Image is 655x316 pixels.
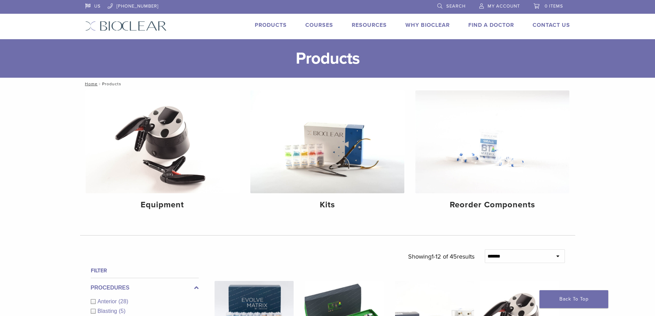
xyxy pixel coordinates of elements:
[421,199,564,211] h4: Reorder Components
[408,249,474,264] p: Showing results
[305,22,333,29] a: Courses
[91,266,199,275] h4: Filter
[86,90,240,216] a: Equipment
[91,284,199,292] label: Procedures
[539,290,608,308] a: Back To Top
[119,298,128,304] span: (28)
[405,22,450,29] a: Why Bioclear
[86,90,240,193] img: Equipment
[83,81,98,86] a: Home
[432,253,457,260] span: 1-12 of 45
[488,3,520,9] span: My Account
[98,82,102,86] span: /
[80,78,575,90] nav: Products
[119,308,125,314] span: (5)
[352,22,387,29] a: Resources
[545,3,563,9] span: 0 items
[91,199,234,211] h4: Equipment
[250,90,404,216] a: Kits
[533,22,570,29] a: Contact Us
[255,22,287,29] a: Products
[85,21,167,31] img: Bioclear
[98,298,119,304] span: Anterior
[415,90,569,216] a: Reorder Components
[446,3,466,9] span: Search
[98,308,119,314] span: Blasting
[415,90,569,193] img: Reorder Components
[256,199,399,211] h4: Kits
[468,22,514,29] a: Find A Doctor
[250,90,404,193] img: Kits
